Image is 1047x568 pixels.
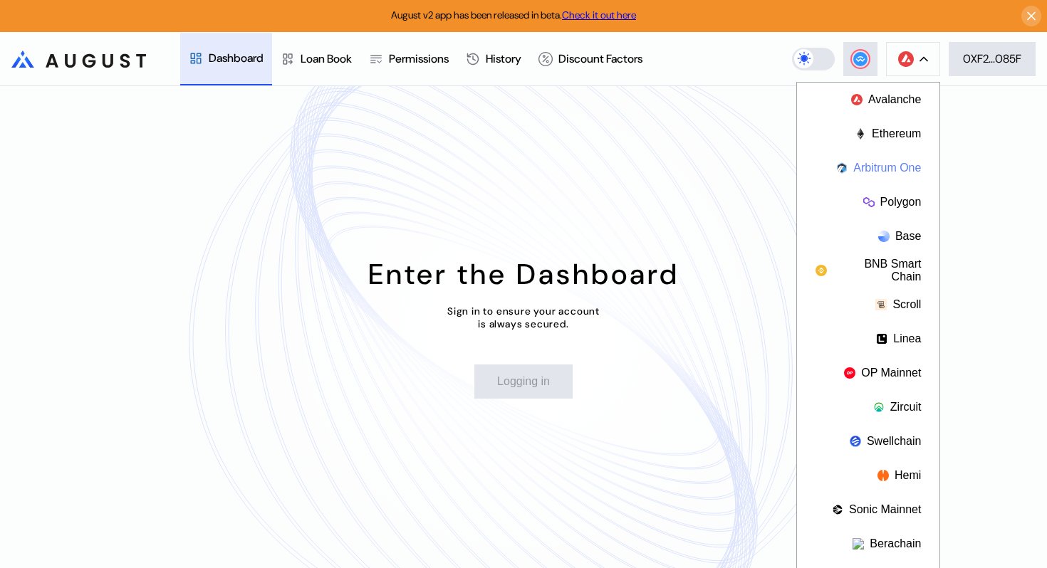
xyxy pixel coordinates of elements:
[863,196,875,208] img: chain logo
[850,436,861,447] img: chain logo
[530,33,651,85] a: Discount Factors
[301,51,352,66] div: Loan Book
[797,527,939,561] button: Berachain
[878,231,890,242] img: chain logo
[797,151,939,185] button: Arbitrum One
[844,367,855,379] img: chain logo
[797,390,939,424] button: Zircuit
[797,356,939,390] button: OP Mainnet
[797,322,939,356] button: Linea
[797,493,939,527] button: Sonic Mainnet
[391,9,636,21] span: August v2 app has been released in beta.
[368,256,679,293] div: Enter the Dashboard
[851,94,863,105] img: chain logo
[558,51,642,66] div: Discount Factors
[797,288,939,322] button: Scroll
[457,33,530,85] a: History
[797,83,939,117] button: Avalanche
[797,117,939,151] button: Ethereum
[797,424,939,458] button: Swellchain
[180,33,272,85] a: Dashboard
[797,253,939,288] button: BNB Smart Chain
[209,51,264,65] div: Dashboard
[873,401,885,413] img: chain logo
[474,364,573,399] button: Logging in
[832,504,843,515] img: chain logo
[949,42,1036,76] button: 0XF2...085F
[797,458,939,493] button: Hemi
[562,9,636,21] a: Check it out here
[389,51,449,66] div: Permissions
[876,333,887,345] img: chain logo
[360,33,457,85] a: Permissions
[836,162,848,174] img: chain logo
[797,185,939,219] button: Polygon
[816,265,827,276] img: chain logo
[486,51,521,66] div: History
[797,219,939,253] button: Base
[963,51,1021,66] div: 0XF2...085F
[447,305,600,330] div: Sign in to ensure your account is always secured.
[875,299,887,310] img: chain logo
[855,128,866,140] img: chain logo
[853,538,864,549] img: chain logo
[898,51,914,67] img: chain logo
[272,33,360,85] a: Loan Book
[877,470,889,481] img: chain logo
[886,42,940,76] button: chain logo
